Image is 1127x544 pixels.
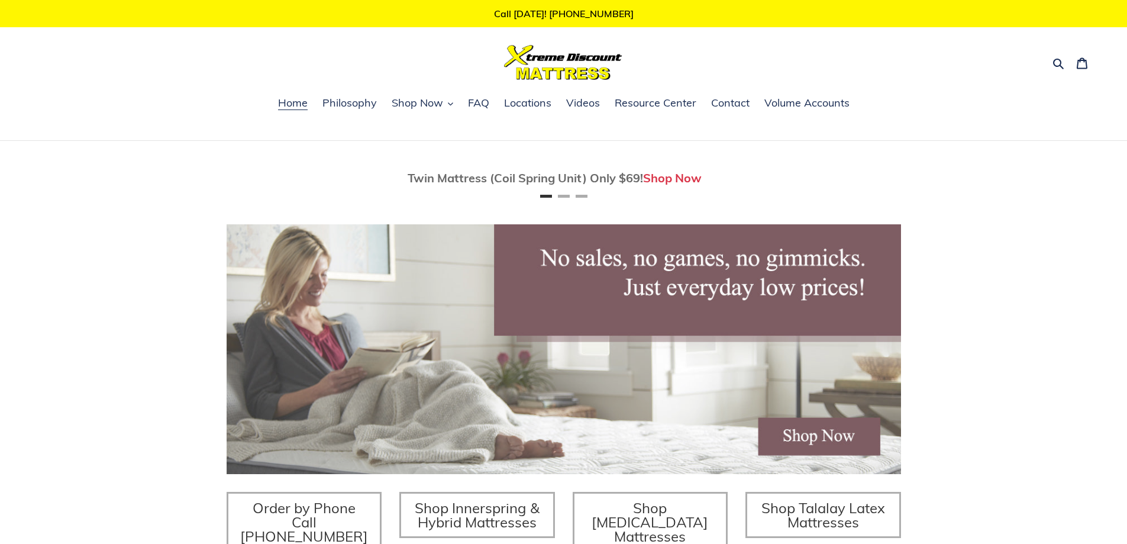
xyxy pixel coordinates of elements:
span: Videos [566,96,600,110]
span: Shop Talalay Latex Mattresses [761,499,885,531]
a: Locations [498,95,557,112]
a: FAQ [462,95,495,112]
a: Shop Talalay Latex Mattresses [745,492,901,538]
a: Volume Accounts [758,95,855,112]
span: Locations [504,96,551,110]
span: Resource Center [615,96,696,110]
span: Shop Now [392,96,443,110]
span: Shop Innerspring & Hybrid Mattresses [415,499,540,531]
button: Shop Now [386,95,459,112]
span: Contact [711,96,750,110]
a: Philosophy [317,95,383,112]
a: Videos [560,95,606,112]
a: Shop Innerspring & Hybrid Mattresses [399,492,555,538]
img: Xtreme Discount Mattress [504,45,622,80]
span: Twin Mattress (Coil Spring Unit) Only $69! [408,170,643,185]
button: Page 1 [540,195,552,198]
a: Shop Now [643,170,702,185]
span: Home [278,96,308,110]
span: Volume Accounts [764,96,850,110]
img: herobannermay2022-1652879215306_1200x.jpg [227,224,901,474]
span: FAQ [468,96,489,110]
span: Philosophy [322,96,377,110]
a: Contact [705,95,755,112]
button: Page 3 [576,195,587,198]
a: Home [272,95,314,112]
button: Page 2 [558,195,570,198]
a: Resource Center [609,95,702,112]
